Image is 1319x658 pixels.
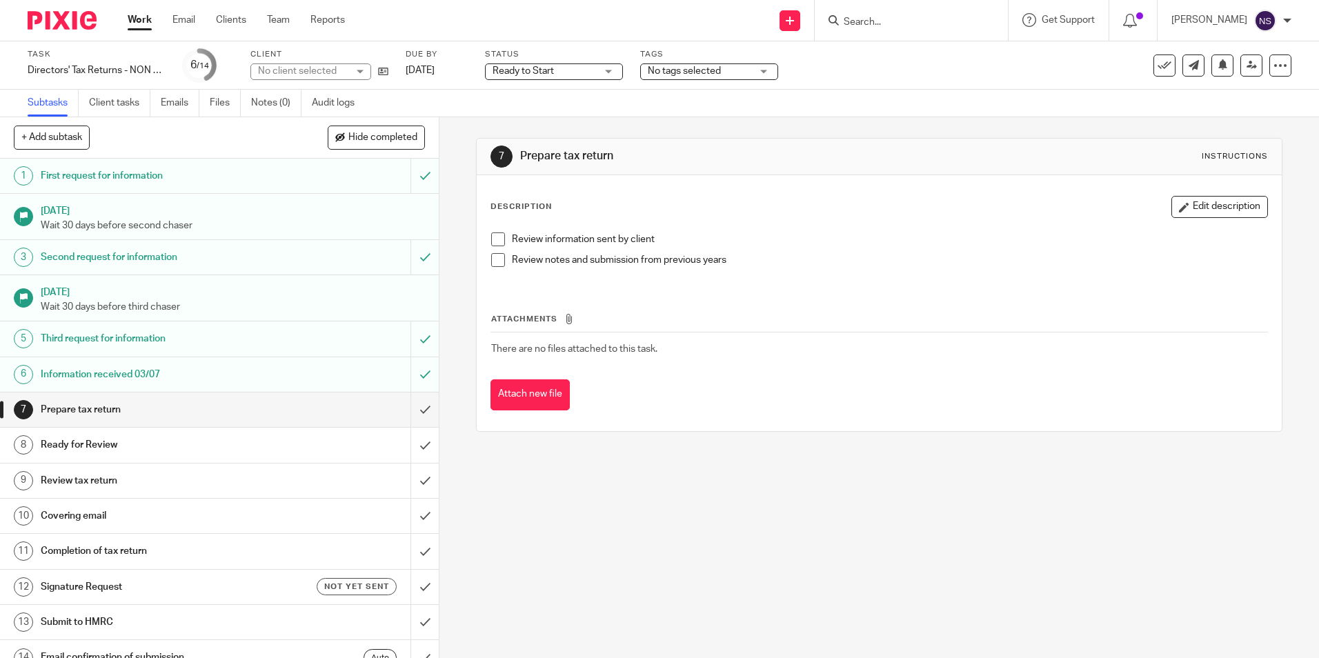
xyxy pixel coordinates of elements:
button: Edit description [1171,196,1268,218]
p: Review information sent by client [512,232,1267,246]
h1: Prepare tax return [41,399,278,420]
h1: Ready for Review [41,435,278,455]
h1: Information received 03/07 [41,364,278,385]
div: Directors&#39; Tax Returns - NON BOOKKEEPING CLIENTS [28,63,166,77]
a: Emails [161,90,199,117]
button: + Add subtask [14,126,90,149]
p: Wait 30 days before second chaser [41,219,426,232]
small: /14 [197,62,209,70]
p: Review notes and submission from previous years [512,253,1267,267]
p: Description [490,201,552,212]
a: Work [128,13,152,27]
button: Attach new file [490,379,570,410]
div: 8 [14,435,33,455]
div: 5 [14,329,33,348]
h1: [DATE] [41,201,426,218]
h1: Second request for information [41,247,278,268]
span: Not yet sent [324,581,389,592]
div: 11 [14,541,33,561]
a: Reports [310,13,345,27]
div: 9 [14,471,33,490]
div: 1 [14,166,33,186]
span: Hide completed [348,132,417,143]
div: 13 [14,612,33,632]
img: Pixie [28,11,97,30]
div: 6 [190,57,209,73]
label: Task [28,49,166,60]
label: Client [250,49,388,60]
a: Notes (0) [251,90,301,117]
h1: Signature Request [41,577,278,597]
div: Instructions [1202,151,1268,162]
h1: Completion of tax return [41,541,278,561]
div: 6 [14,365,33,384]
span: Attachments [491,315,557,323]
h1: Prepare tax return [520,149,909,163]
a: Team [267,13,290,27]
h1: Third request for information [41,328,278,349]
a: Email [172,13,195,27]
label: Due by [406,49,468,60]
div: 3 [14,248,33,267]
label: Status [485,49,623,60]
h1: [DATE] [41,282,426,299]
span: There are no files attached to this task. [491,344,657,354]
div: No client selected [258,64,348,78]
div: Directors' Tax Returns - NON BOOKKEEPING CLIENTS [28,63,166,77]
div: 7 [490,146,513,168]
a: Client tasks [89,90,150,117]
span: [DATE] [406,66,435,75]
div: 7 [14,400,33,419]
label: Tags [640,49,778,60]
h1: Submit to HMRC [41,612,278,632]
span: Ready to Start [493,66,554,76]
p: Wait 30 days before third chaser [41,300,426,314]
div: 10 [14,506,33,526]
span: Get Support [1042,15,1095,25]
input: Search [842,17,966,29]
h1: Review tax return [41,470,278,491]
a: Files [210,90,241,117]
button: Hide completed [328,126,425,149]
span: No tags selected [648,66,721,76]
a: Subtasks [28,90,79,117]
p: [PERSON_NAME] [1171,13,1247,27]
a: Audit logs [312,90,365,117]
h1: Covering email [41,506,278,526]
div: 12 [14,577,33,597]
img: svg%3E [1254,10,1276,32]
a: Clients [216,13,246,27]
h1: First request for information [41,166,278,186]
